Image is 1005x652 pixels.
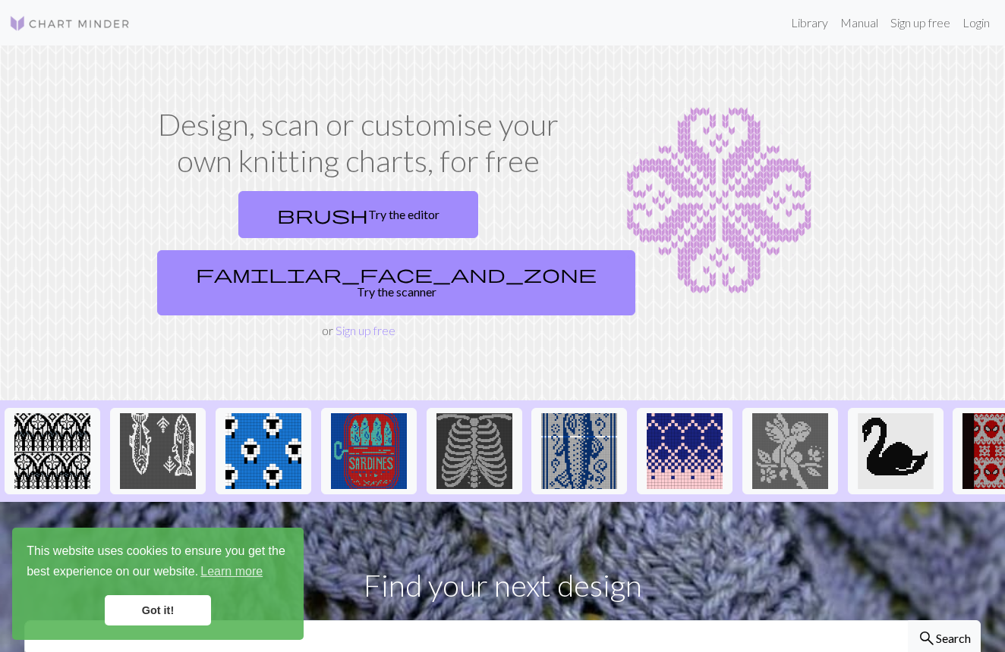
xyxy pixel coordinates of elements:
[225,413,301,489] img: Sheep socks
[238,191,478,238] a: Try the editor
[331,413,407,489] img: Sardines in a can
[5,442,100,456] a: tracery
[277,204,368,225] span: brush
[198,560,265,583] a: learn more about cookies
[196,263,597,284] span: familiar_face_and_zone
[9,14,131,33] img: Logo
[216,442,311,456] a: Sheep socks
[151,106,566,179] h1: Design, scan or customise your own knitting charts, for free
[12,528,304,640] div: cookieconsent
[5,408,100,494] button: tracery
[157,250,635,315] a: Try the scanner
[531,442,627,456] a: fish prac
[742,442,838,456] a: angel practice
[531,408,627,494] button: fish prac
[336,323,395,337] a: Sign up free
[110,408,206,494] button: fishies :)
[216,408,311,494] button: Sheep socks
[742,408,838,494] button: angel practice
[752,413,828,489] img: angel practice
[858,413,934,489] img: IMG_0291.jpeg
[541,413,617,489] img: fish prac
[647,413,723,489] img: Idee
[834,8,884,38] a: Manual
[637,408,732,494] button: Idee
[848,442,944,456] a: IMG_0291.jpeg
[918,628,936,649] span: search
[436,413,512,489] img: New Piskel-1.png (2).png
[321,408,417,494] button: Sardines in a can
[24,563,981,608] p: Find your next design
[848,408,944,494] button: IMG_0291.jpeg
[584,106,854,296] img: Chart example
[427,408,522,494] button: New Piskel-1.png (2).png
[120,413,196,489] img: fishies :)
[956,8,996,38] a: Login
[151,185,566,340] div: or
[637,442,732,456] a: Idee
[110,442,206,456] a: fishies :)
[27,542,289,583] span: This website uses cookies to ensure you get the best experience on our website.
[14,413,90,489] img: tracery
[105,595,211,625] a: dismiss cookie message
[321,442,417,456] a: Sardines in a can
[427,442,522,456] a: New Piskel-1.png (2).png
[884,8,956,38] a: Sign up free
[785,8,834,38] a: Library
